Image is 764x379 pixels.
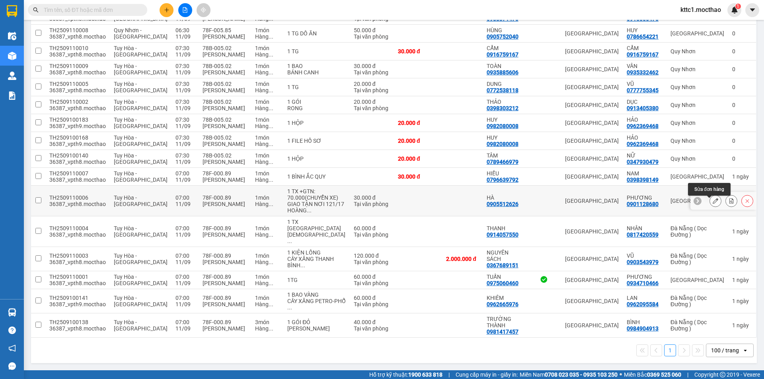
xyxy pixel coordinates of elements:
[8,91,16,100] img: solution-icon
[565,228,619,235] div: [GEOGRAPHIC_DATA]
[175,27,195,33] div: 06:30
[287,138,346,144] div: 1 FILE HỒ SƠ
[203,99,247,105] div: 78B-005.02
[354,201,390,207] div: Tại văn phòng
[203,177,247,183] div: [PERSON_NAME]
[255,159,279,165] div: Hàng thông thường
[203,259,247,265] div: [PERSON_NAME]
[737,173,749,180] span: ngày
[114,117,168,129] span: Tuy Hòa - [GEOGRAPHIC_DATA]
[255,231,279,238] div: Hàng thông thường
[670,198,724,204] div: [GEOGRAPHIC_DATA]
[487,249,523,262] div: NGUYÊN SÁCH
[287,120,346,126] div: 1 HỘP
[627,177,659,183] div: 0398398149
[487,194,523,201] div: HÀ
[487,231,518,238] div: 0914057550
[269,159,273,165] span: ...
[175,45,195,51] div: 07:30
[49,259,106,265] div: 36387_vpth8.mocthao
[203,253,247,259] div: 78F-000.89
[732,30,752,37] div: 0
[732,173,752,180] div: 1
[182,7,188,13] span: file-add
[627,105,659,111] div: 0913405380
[354,295,390,301] div: 60.000 đ
[487,134,523,141] div: HUY
[287,225,346,244] div: CHÙA HÒA PHƯỚC ĐÀ NẴNG
[487,51,518,58] div: 0916759167
[49,231,106,238] div: 36387_vpth8.mocthao
[674,5,727,15] span: kttc1.mocthao
[269,201,273,207] span: ...
[487,45,523,51] div: CẨM
[565,138,619,144] div: [GEOGRAPHIC_DATA]
[565,84,619,90] div: [GEOGRAPHIC_DATA]
[670,277,724,283] div: [GEOGRAPHIC_DATA]
[487,123,518,129] div: 0982080008
[627,295,663,301] div: LAN
[731,6,738,14] img: icon-new-feature
[49,280,106,286] div: 36387_vpth8.mocthao
[203,170,247,177] div: 78F-000.89
[175,280,195,286] div: 11/09
[49,51,106,58] div: 36387_vpth8.mocthao
[732,66,752,72] div: 0
[164,7,170,13] span: plus
[203,51,247,58] div: [PERSON_NAME]
[33,7,39,13] span: search
[269,177,273,183] span: ...
[737,277,749,283] span: ngày
[670,102,724,108] div: Quy Nhơn
[175,141,195,147] div: 11/09
[487,141,518,147] div: 0982080008
[487,105,518,111] div: 0398303212
[287,84,346,90] div: 1 TG
[114,63,168,76] span: Tuy Hòa - [GEOGRAPHIC_DATA]
[627,170,663,177] div: NAM
[354,194,390,201] div: 30.000 đ
[49,63,106,69] div: TH2509110009
[269,123,273,129] span: ...
[670,48,724,54] div: Quy Nhơn
[354,33,390,40] div: Tại văn phòng
[732,84,752,90] div: 0
[255,45,279,51] div: 1 món
[287,99,346,105] div: 1 GÓI
[487,27,523,33] div: HÙNG
[269,280,273,286] span: ...
[114,274,168,286] span: Tuy Hòa - [GEOGRAPHIC_DATA]
[670,253,724,265] div: Đà Nẵng ( Dọc Đường )
[49,69,106,76] div: 36387_vpth8.mocthao
[737,4,739,9] span: 1
[711,346,739,354] div: 100 / trang
[203,81,247,87] div: 78B-005.02
[175,259,195,265] div: 11/09
[175,201,195,207] div: 11/09
[670,120,724,126] div: Quy Nhơn
[487,63,523,69] div: TOÀN
[287,155,346,162] div: 1 HỘP
[203,123,247,129] div: [PERSON_NAME]
[49,274,106,280] div: TH2509110001
[203,27,247,33] div: 78F-005.85
[8,72,16,80] img: warehouse-icon
[627,159,659,165] div: 0347930479
[627,225,663,231] div: NHÂN
[175,159,195,165] div: 11/09
[255,123,279,129] div: Hàng thông thường
[255,63,279,69] div: 1 món
[354,274,390,280] div: 60.000 đ
[255,280,279,286] div: Hàng thông thường
[354,99,390,105] div: 20.000 đ
[487,225,523,231] div: THANH
[487,81,523,87] div: DUNG
[8,308,16,317] img: warehouse-icon
[627,81,663,87] div: VŨ
[627,45,663,51] div: CẨM
[737,228,749,235] span: ngày
[175,81,195,87] div: 07:30
[670,30,724,37] div: [GEOGRAPHIC_DATA]
[49,253,106,259] div: TH2509110003
[269,259,273,265] span: ...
